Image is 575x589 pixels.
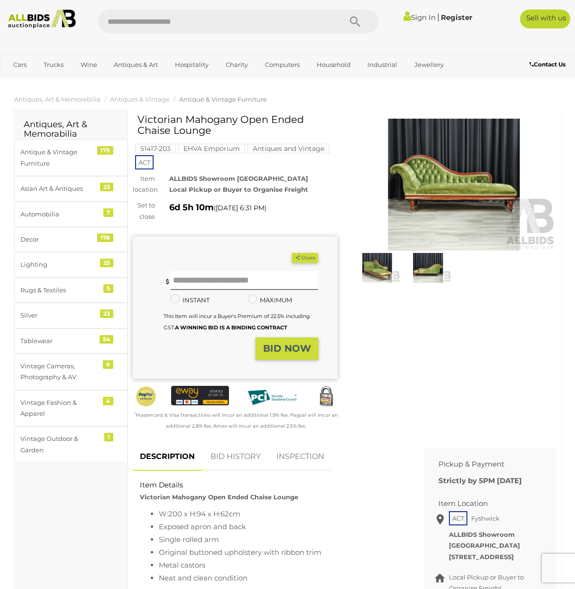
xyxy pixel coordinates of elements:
a: Sign In [403,13,436,22]
span: Fyshwick [469,512,502,524]
div: Vintage Fashion & Apparel [20,397,99,420]
li: Neat and clean condition [159,571,403,584]
div: Antique & Vintage Furniture [20,147,99,169]
div: Vintage Cameras, Photography & AV [20,361,99,383]
div: Tablewear [20,336,99,346]
a: BID HISTORY [203,443,268,471]
div: Automobilia [20,209,99,220]
strong: 6d 5h 10m [169,202,214,213]
div: Vintage Outdoor & Garden [20,433,99,456]
div: Decor [20,234,99,245]
div: Lighting [20,259,99,270]
div: 179 [97,146,113,155]
li: Watch this item [281,253,291,263]
img: Victorian Mahogany Open Ended Chaise Lounge [352,119,557,251]
div: Set to close [126,200,162,222]
b: Contact Us [529,61,566,68]
a: Vintage Cameras, Photography & AV 6 [14,354,128,390]
a: Charity [219,57,254,73]
li: W:200 x H:94 x H:62cm [159,507,403,520]
a: Antiques & Art [108,57,164,73]
a: 51417-203 [135,145,176,152]
div: 1 [104,433,113,441]
img: Victorian Mahogany Open Ended Chaise Lounge [354,253,401,283]
div: 6 [103,360,113,369]
h2: Item Location [438,500,528,508]
a: Asian Art & Antiques 23 [14,176,128,201]
a: Antiques and Vintage [247,145,329,152]
small: This Item will incur a Buyer's Premium of 22.5% including GST. [164,313,310,330]
h2: Antiques, Art & Memorabilia [24,120,118,139]
a: Lighting 25 [14,252,128,277]
h2: Pickup & Payment [438,460,528,468]
a: Register [441,13,472,22]
a: Contact Us [529,59,568,70]
a: Rugs & Textiles 5 [14,278,128,303]
a: Antiques, Art & Memorabilia [14,95,100,103]
a: Vintage Outdoor & Garden 1 [14,426,128,463]
span: ACT [135,155,154,169]
strong: [STREET_ADDRESS] [449,553,514,561]
a: Jewellery [408,57,450,73]
a: Antiques & Vintage [110,95,170,103]
label: INSTANT [171,295,210,306]
a: Industrial [361,57,403,73]
a: INSPECTION [269,443,331,471]
div: Rugs & Textiles [20,285,99,296]
a: Sell with us [520,9,570,28]
a: Antique & Vintage Furniture 179 [14,140,128,176]
strong: ALLBIDS Showroom [GEOGRAPHIC_DATA] [449,531,520,549]
h1: Victorian Mahogany Open Ended Chaise Lounge [137,114,335,136]
div: 178 [97,234,113,242]
mark: 51417-203 [135,144,176,153]
li: Exposed apron and back [159,520,403,533]
strong: Victorian Mahogany Open Ended Chaise Lounge [140,493,298,501]
div: 23 [100,183,113,191]
a: Sports [42,73,74,88]
img: Allbids.com.au [4,9,80,28]
div: 5 [103,284,113,293]
a: Cars [7,57,33,73]
img: Victorian Mahogany Open Ended Chaise Lounge [405,253,451,283]
span: ACT [449,511,467,525]
strong: Local Pickup or Buyer to Organise Freight [169,186,308,193]
div: 4 [103,397,113,405]
small: Mastercard & Visa transactions will incur an additional 1.9% fee. Paypal will incur an additional... [134,412,338,429]
a: Household [310,57,357,73]
a: Automobilia 7 [14,202,128,227]
div: Item location [126,173,162,196]
img: eWAY Payment Gateway [171,386,229,405]
a: DESCRIPTION [133,443,202,471]
div: 25 [100,259,113,267]
img: Secured by Rapid SSL [315,386,337,408]
div: Silver [20,310,99,321]
img: Official PayPal Seal [135,386,157,407]
div: 54 [100,335,113,344]
mark: EHVA Emporium [178,144,245,153]
h2: Item Details [140,481,403,489]
a: Tablewear 54 [14,328,128,354]
b: Strictly by 5PM [DATE] [438,476,522,485]
a: Trucks [37,57,70,73]
a: Office [7,73,37,88]
label: MAXIMUM [248,295,292,306]
img: PCI DSS compliant [243,386,301,409]
a: Silver 23 [14,303,128,328]
strong: BID NOW [263,343,311,354]
mark: Antiques and Vintage [247,144,329,153]
div: Asian Art & Antiques [20,183,99,194]
strong: ALLBIDS Showroom [GEOGRAPHIC_DATA] [169,175,308,182]
span: | [437,12,439,22]
span: ( ) [214,204,266,212]
a: Computers [259,57,306,73]
div: 7 [103,208,113,217]
button: BID NOW [256,337,319,360]
a: Wine [74,57,103,73]
a: Antique & Vintage Furniture [179,95,267,103]
li: Original buttoned upholstery with ribbon trim [159,546,403,559]
a: EHVA Emporium [178,145,245,152]
a: Vintage Fashion & Apparel 4 [14,390,128,427]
